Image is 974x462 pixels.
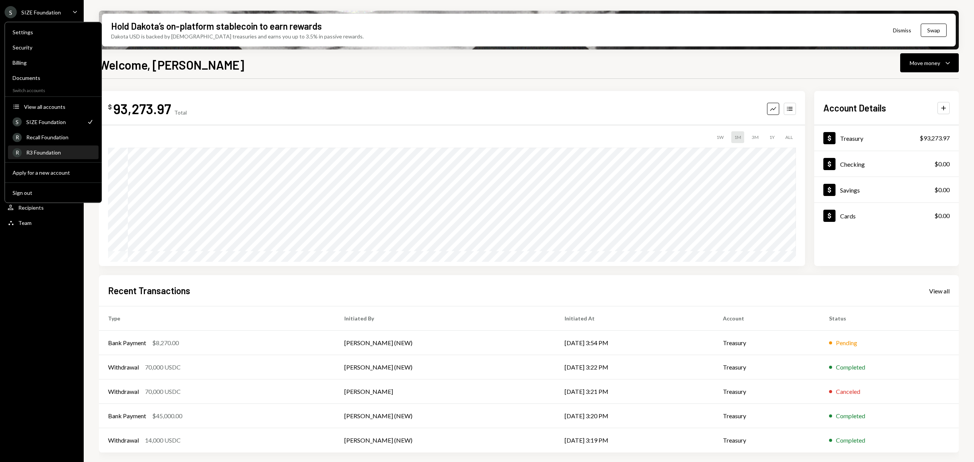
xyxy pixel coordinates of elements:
div: Move money [910,59,940,67]
div: $0.00 [934,185,950,194]
div: $ [108,103,112,111]
div: S [5,6,17,18]
th: Status [820,306,959,331]
td: Treasury [714,404,820,428]
h2: Account Details [823,102,886,114]
a: View all [929,287,950,295]
div: Bank Payment [108,338,146,347]
td: [PERSON_NAME] (NEW) [335,355,556,379]
div: 1Y [766,131,778,143]
button: Dismiss [883,21,921,39]
div: Dakota USD is backed by [DEMOGRAPHIC_DATA] treasuries and earns you up to 3.5% in passive rewards. [111,32,364,40]
div: Canceled [836,387,860,396]
td: Treasury [714,331,820,355]
h2: Recent Transactions [108,284,190,297]
div: Cards [840,212,856,220]
th: Type [99,306,335,331]
div: 14,000 USDC [145,436,181,445]
a: Recipients [5,201,79,214]
div: Recall Foundation [26,134,94,140]
button: View all accounts [8,100,99,114]
div: R3 Foundation [26,149,94,156]
button: Swap [921,24,947,37]
div: Security [13,44,94,51]
div: Billing [13,59,94,66]
a: RRecall Foundation [8,130,99,144]
div: R [13,148,22,157]
a: Checking$0.00 [814,151,959,177]
div: Bank Payment [108,411,146,421]
div: 1M [731,131,744,143]
div: Sign out [13,190,94,196]
button: Apply for a new account [8,166,99,180]
div: Completed [836,363,865,372]
a: Treasury$93,273.97 [814,125,959,151]
div: Apply for a new account [13,169,94,176]
div: Completed [836,436,865,445]
a: Security [8,40,99,54]
div: Team [18,220,32,226]
div: Withdrawal [108,387,139,396]
td: [DATE] 3:22 PM [555,355,714,379]
a: Documents [8,71,99,84]
td: Treasury [714,355,820,379]
div: $0.00 [934,159,950,169]
a: Team [5,216,79,229]
h1: Welcome, [PERSON_NAME] [99,57,244,72]
th: Initiated At [555,306,714,331]
div: Switch accounts [5,86,102,93]
td: Treasury [714,428,820,452]
a: Cards$0.00 [814,203,959,228]
th: Account [714,306,820,331]
th: Initiated By [335,306,556,331]
div: View all accounts [24,104,94,110]
div: Hold Dakota’s on-platform stablecoin to earn rewards [111,20,322,32]
div: $0.00 [934,211,950,220]
td: [DATE] 3:21 PM [555,379,714,404]
div: 70,000 USDC [145,387,181,396]
button: Move money [900,53,959,72]
div: SIZE Foundation [26,119,82,125]
div: $93,273.97 [920,134,950,143]
div: ALL [782,131,796,143]
td: [PERSON_NAME] [335,379,556,404]
td: [DATE] 3:19 PM [555,428,714,452]
div: Withdrawal [108,363,139,372]
a: Settings [8,25,99,39]
div: $45,000.00 [152,411,182,421]
div: Documents [13,75,94,81]
div: R [13,133,22,142]
div: Withdrawal [108,436,139,445]
div: 3M [749,131,762,143]
div: 1W [713,131,727,143]
td: [DATE] 3:20 PM [555,404,714,428]
div: 93,273.97 [113,100,171,117]
div: Recipients [18,204,44,211]
td: [PERSON_NAME] (NEW) [335,404,556,428]
div: SIZE Foundation [21,9,61,16]
div: $8,270.00 [152,338,179,347]
div: S [13,117,22,126]
div: Total [174,109,187,116]
td: [DATE] 3:54 PM [555,331,714,355]
a: RR3 Foundation [8,145,99,159]
button: Sign out [8,186,99,200]
td: [PERSON_NAME] (NEW) [335,428,556,452]
div: Pending [836,338,857,347]
div: Savings [840,186,860,194]
td: Treasury [714,379,820,404]
div: Settings [13,29,94,35]
td: [PERSON_NAME] (NEW) [335,331,556,355]
div: Checking [840,161,865,168]
div: Treasury [840,135,863,142]
a: Billing [8,56,99,69]
div: Completed [836,411,865,421]
div: 70,000 USDC [145,363,181,372]
a: Savings$0.00 [814,177,959,202]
